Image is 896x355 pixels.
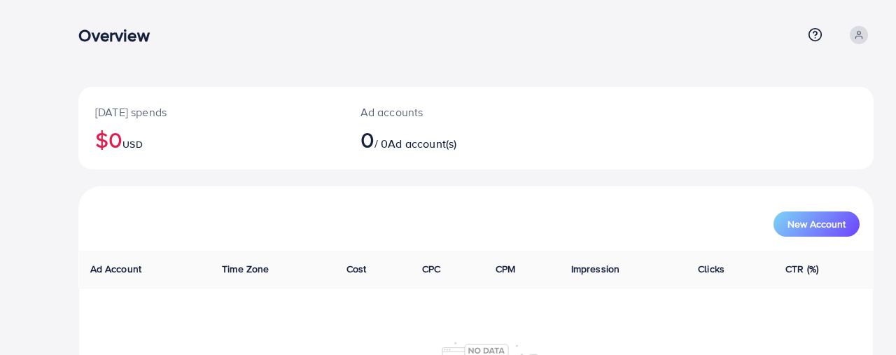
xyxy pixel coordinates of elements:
[95,104,327,120] p: [DATE] spends
[346,262,367,276] span: Cost
[122,137,142,151] span: USD
[90,262,142,276] span: Ad Account
[388,136,456,151] span: Ad account(s)
[95,126,327,153] h2: $0
[785,262,818,276] span: CTR (%)
[787,219,846,229] span: New Account
[78,25,160,46] h3: Overview
[360,104,526,120] p: Ad accounts
[422,262,440,276] span: CPC
[698,262,724,276] span: Clicks
[571,262,620,276] span: Impression
[360,123,374,155] span: 0
[496,262,515,276] span: CPM
[773,211,860,237] button: New Account
[360,126,526,153] h2: / 0
[222,262,269,276] span: Time Zone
